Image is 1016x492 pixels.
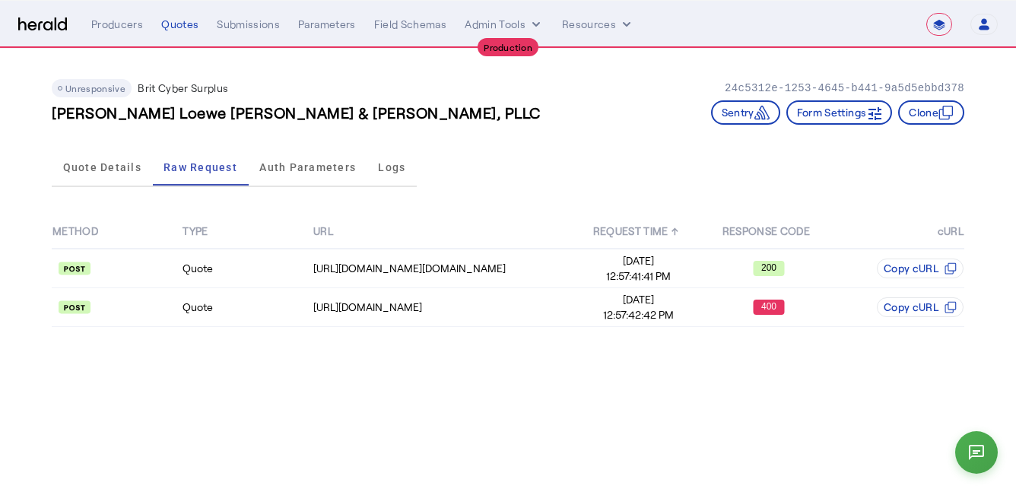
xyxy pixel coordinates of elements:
[877,259,964,278] button: Copy cURL
[834,214,964,249] th: cURL
[138,81,228,96] p: Brit Cyber Surplus
[725,81,964,96] p: 24c5312e-1253-4645-b441-9a5d5ebbd378
[52,214,182,249] th: METHOD
[182,288,312,327] td: Quote
[478,38,538,56] div: Production
[574,307,703,322] span: 12:57:42:42 PM
[182,214,312,249] th: TYPE
[313,214,573,249] th: URL
[378,162,405,173] span: Logs
[313,300,573,315] div: [URL][DOMAIN_NAME]
[573,214,703,249] th: REQUEST TIME
[465,17,544,32] button: internal dropdown menu
[672,224,678,237] span: ↑
[313,261,573,276] div: [URL][DOMAIN_NAME][DOMAIN_NAME]
[63,162,141,173] span: Quote Details
[761,262,776,273] text: 200
[65,83,125,94] span: Unresponsive
[877,297,964,317] button: Copy cURL
[164,162,237,173] span: Raw Request
[703,214,833,249] th: RESPONSE CODE
[898,100,964,125] button: Clone
[374,17,447,32] div: Field Schemas
[52,102,541,123] h3: [PERSON_NAME] Loewe [PERSON_NAME] & [PERSON_NAME], PLLC
[786,100,893,125] button: Form Settings
[574,253,703,268] span: [DATE]
[761,301,776,312] text: 400
[161,17,198,32] div: Quotes
[18,17,67,32] img: Herald Logo
[182,249,312,288] td: Quote
[562,17,634,32] button: Resources dropdown menu
[298,17,356,32] div: Parameters
[91,17,143,32] div: Producers
[574,268,703,284] span: 12:57:41:41 PM
[711,100,780,125] button: Sentry
[217,17,280,32] div: Submissions
[574,292,703,307] span: [DATE]
[259,162,356,173] span: Auth Parameters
